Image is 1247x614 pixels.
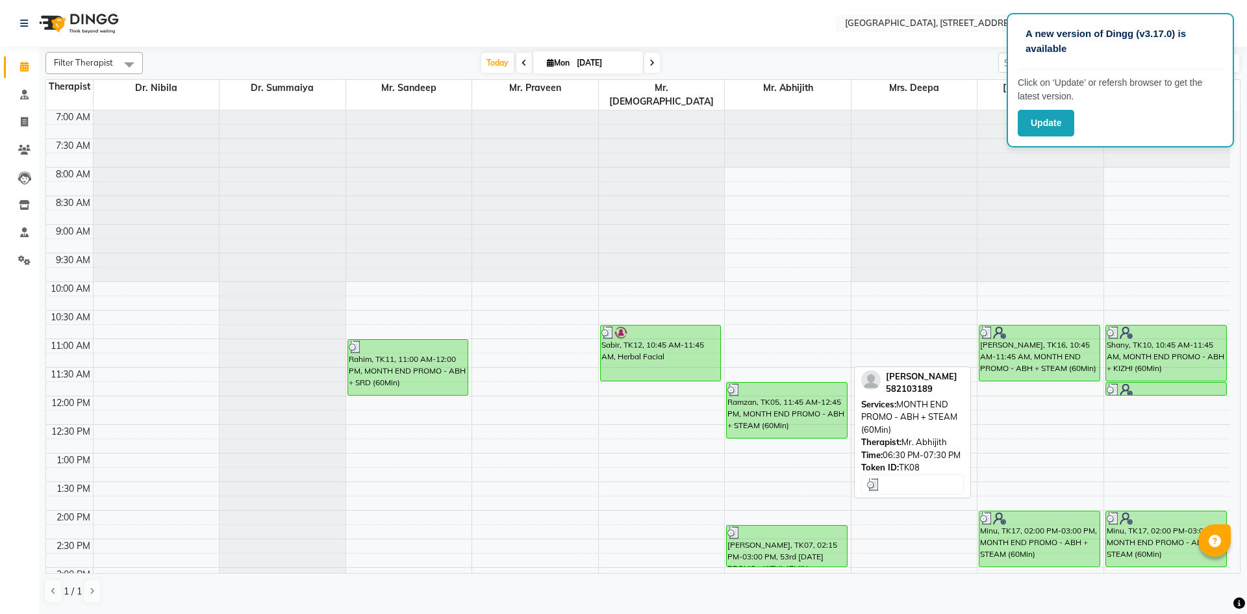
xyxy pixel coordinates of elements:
[977,80,1103,96] span: [PERSON_NAME]
[53,139,93,153] div: 7:30 AM
[861,437,901,447] span: Therapist:
[573,53,638,73] input: 2025-09-01
[1018,110,1074,136] button: Update
[861,399,957,435] span: MONTH END PROMO - ABH + STEAM (60Min)
[886,383,957,396] div: 582103189
[54,568,93,582] div: 3:00 PM
[481,53,514,73] span: Today
[1106,511,1226,567] div: Minu, TK17, 02:00 PM-03:00 PM, MONTH END PROMO - ABH + STEAM (60Min)
[54,454,93,467] div: 1:00 PM
[472,80,598,96] span: Mr. Praveen
[46,80,93,94] div: Therapist
[94,80,220,96] span: Dr. Nibila
[53,253,93,267] div: 9:30 AM
[851,80,977,96] span: Mrs. Deepa
[861,399,896,409] span: Services:
[861,450,883,460] span: Time:
[49,425,93,439] div: 12:30 PM
[727,526,847,567] div: [PERSON_NAME], TK07, 02:15 PM-03:00 PM, 53rd [DATE] PROMO - KIZHI 45MIN
[1018,76,1223,103] p: Click on ‘Update’ or refersh browser to get the latest version.
[48,368,93,381] div: 11:30 AM
[53,225,93,238] div: 9:00 AM
[544,58,573,68] span: Mon
[727,383,847,438] div: Ramzan, TK05, 11:45 AM-12:45 PM, MONTH END PROMO - ABH + STEAM (60Min)
[886,371,957,381] span: [PERSON_NAME]
[54,482,93,496] div: 1:30 PM
[348,340,468,395] div: Rahim, TK11, 11:00 AM-12:00 PM, MONTH END PROMO - ABH + SRD (60Min)
[861,449,964,462] div: 06:30 PM-07:30 PM
[599,80,725,110] span: Mr. [DEMOGRAPHIC_DATA]
[1026,27,1215,56] p: A new version of Dingg (v3.17.0) is available
[979,511,1100,567] div: Minu, TK17, 02:00 PM-03:00 PM, MONTH END PROMO - ABH + STEAM (60Min)
[53,168,93,181] div: 8:00 AM
[54,57,113,68] span: Filter Therapist
[54,511,93,524] div: 2:00 PM
[53,196,93,210] div: 8:30 AM
[861,462,899,472] span: Token ID:
[998,53,1112,73] input: Search Appointment
[861,461,964,474] div: TK08
[1192,562,1234,601] iframe: chat widget
[53,110,93,124] div: 7:00 AM
[64,585,82,598] span: 1 / 1
[1106,383,1226,395] div: Shany, TK10, 11:45 AM-12:00 PM, ADD-ON Steam Bath 15 Min
[54,539,93,553] div: 2:30 PM
[725,80,851,96] span: Mr. Abhijith
[979,326,1100,381] div: [PERSON_NAME], TK16, 10:45 AM-11:45 AM, MONTH END PROMO - ABH + STEAM (60Min)
[1106,326,1226,381] div: Shany, TK10, 10:45 AM-11:45 AM, MONTH END PROMO - ABH + KIZHI (60Min)
[48,311,93,324] div: 10:30 AM
[861,370,881,390] img: profile
[48,339,93,353] div: 11:00 AM
[49,396,93,410] div: 12:00 PM
[346,80,472,96] span: Mr. Sandeep
[601,326,721,381] div: Sabir, TK12, 10:45 AM-11:45 AM, Herbal Facial
[861,436,964,449] div: Mr. Abhijith
[220,80,346,96] span: Dr. Summaiya
[48,282,93,296] div: 10:00 AM
[33,5,122,42] img: logo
